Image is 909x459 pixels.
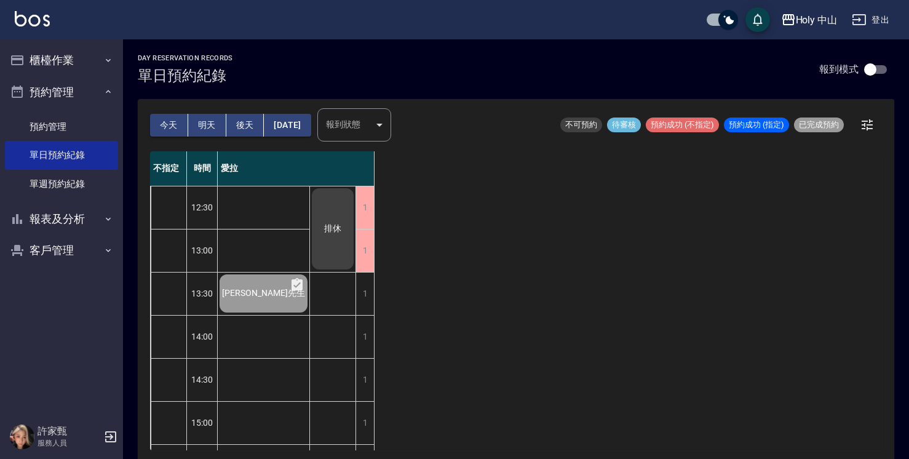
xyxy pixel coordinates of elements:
[15,11,50,26] img: Logo
[150,114,188,137] button: 今天
[187,151,218,186] div: 時間
[607,119,641,130] span: 待審核
[724,119,789,130] span: 預約成功 (指定)
[5,170,118,198] a: 單週預約紀錄
[5,234,118,266] button: 客戶管理
[819,63,859,76] p: 報到模式
[264,114,311,137] button: [DATE]
[745,7,770,32] button: save
[138,67,233,84] h3: 單日預約紀錄
[187,272,218,315] div: 13:30
[796,12,838,28] div: Holy 中山
[776,7,843,33] button: Holy 中山
[646,119,719,130] span: 預約成功 (不指定)
[138,54,233,62] h2: day Reservation records
[5,76,118,108] button: 預約管理
[355,316,374,358] div: 1
[355,273,374,315] div: 1
[150,151,187,186] div: 不指定
[5,141,118,169] a: 單日預約紀錄
[226,114,264,137] button: 後天
[187,315,218,358] div: 14:00
[5,203,118,235] button: 報表及分析
[355,402,374,444] div: 1
[355,359,374,401] div: 1
[188,114,226,137] button: 明天
[322,223,344,234] span: 排休
[220,288,308,299] span: [PERSON_NAME]先生
[5,44,118,76] button: 櫃檯作業
[355,186,374,229] div: 1
[10,425,34,449] img: Person
[187,229,218,272] div: 13:00
[187,401,218,444] div: 15:00
[38,425,100,437] h5: 許家甄
[218,151,375,186] div: 愛拉
[794,119,844,130] span: 已完成預約
[847,9,894,31] button: 登出
[560,119,602,130] span: 不可預約
[355,229,374,272] div: 1
[187,358,218,401] div: 14:30
[5,113,118,141] a: 預約管理
[38,437,100,449] p: 服務人員
[187,186,218,229] div: 12:30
